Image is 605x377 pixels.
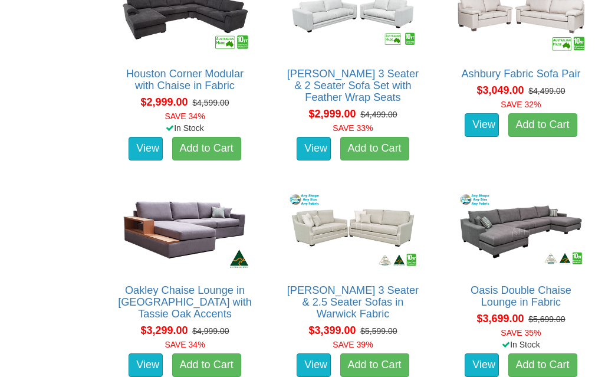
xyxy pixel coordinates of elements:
[116,188,254,273] img: Oakley Chaise Lounge in Fabric with Tassie Oak Accents
[501,328,541,337] font: SAVE 35%
[192,98,229,107] del: $4,599.00
[528,314,565,324] del: $5,699.00
[284,188,422,273] img: Adele 3 Seater & 2.5 Seater Sofas in Warwick Fabric
[508,353,577,377] a: Add to Cart
[476,84,524,96] span: $3,049.00
[297,353,331,377] a: View
[140,96,188,108] span: $2,999.00
[340,137,409,160] a: Add to Cart
[192,326,229,336] del: $4,999.00
[471,284,571,308] a: Oasis Double Chaise Lounge in Fabric
[508,113,577,137] a: Add to Cart
[287,284,419,320] a: [PERSON_NAME] 3 Seater & 2.5 Seater Sofas in Warwick Fabric
[129,353,163,377] a: View
[129,137,163,160] a: View
[172,353,241,377] a: Add to Cart
[118,284,252,320] a: Oakley Chaise Lounge in [GEOGRAPHIC_DATA] with Tassie Oak Accents
[107,122,262,134] div: In Stock
[308,108,356,120] span: $2,999.00
[452,188,590,273] img: Oasis Double Chaise Lounge in Fabric
[501,100,541,109] font: SAVE 32%
[165,112,205,121] font: SAVE 34%
[340,353,409,377] a: Add to Cart
[172,137,241,160] a: Add to Cart
[140,324,188,336] span: $3,299.00
[360,110,397,119] del: $4,499.00
[165,340,205,349] font: SAVE 34%
[528,86,565,96] del: $4,499.00
[465,113,499,137] a: View
[360,326,397,336] del: $5,599.00
[443,339,599,350] div: In Stock
[126,68,244,91] a: Houston Corner Modular with Chaise in Fabric
[465,353,499,377] a: View
[333,123,373,133] font: SAVE 33%
[308,324,356,336] span: $3,399.00
[461,68,580,80] a: Ashbury Fabric Sofa Pair
[333,340,373,349] font: SAVE 39%
[476,313,524,324] span: $3,699.00
[297,137,331,160] a: View
[287,68,419,103] a: [PERSON_NAME] 3 Seater & 2 Seater Sofa Set with Feather Wrap Seats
